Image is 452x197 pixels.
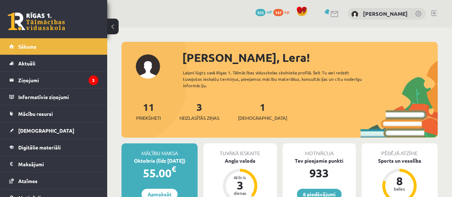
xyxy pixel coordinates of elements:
[9,55,98,72] a: Aktuāli
[9,122,98,139] a: [DEMOGRAPHIC_DATA]
[9,38,98,55] a: Sākums
[283,157,356,164] div: Tev pieejamie punkti
[284,9,289,15] span: xp
[18,110,53,117] span: Mācību resursi
[172,164,176,174] span: €
[362,157,438,164] div: Sports un veselība
[351,11,358,18] img: Lera Panteviča
[238,100,287,122] a: 1[DEMOGRAPHIC_DATA]
[203,157,277,164] div: Angļu valoda
[121,164,198,182] div: 55.00
[389,175,410,187] div: 8
[9,156,98,172] a: Maksājumi
[238,114,287,122] span: [DEMOGRAPHIC_DATA]
[18,60,35,67] span: Aktuāli
[363,10,408,17] a: [PERSON_NAME]
[9,105,98,122] a: Mācību resursi
[18,127,74,134] span: [DEMOGRAPHIC_DATA]
[267,9,272,15] span: mP
[18,43,36,50] span: Sākums
[273,9,283,16] span: 147
[179,114,219,122] span: Neizlasītās ziņas
[179,100,219,122] a: 3Neizlasītās ziņas
[283,143,356,157] div: Motivācija
[136,114,161,122] span: Priekšmeti
[18,178,38,184] span: Atzīmes
[18,72,98,88] legend: Ziņojumi
[229,175,251,179] div: Atlicis
[9,139,98,156] a: Digitālie materiāli
[283,164,356,182] div: 933
[229,191,251,195] div: dienas
[8,13,65,30] a: Rīgas 1. Tālmācības vidusskola
[18,89,98,105] legend: Informatīvie ziņojumi
[182,49,438,66] div: [PERSON_NAME], Lera!
[362,143,438,157] div: Pēdējā atzīme
[18,144,61,151] span: Digitālie materiāli
[121,143,198,157] div: Mācību maksa
[121,157,198,164] div: Oktobris (līdz [DATE])
[389,187,410,191] div: balles
[203,143,277,157] div: Tuvākā ieskaite
[273,9,293,15] a: 147 xp
[18,156,98,172] legend: Maksājumi
[229,179,251,191] div: 3
[136,100,161,122] a: 11Priekšmeti
[9,72,98,88] a: Ziņojumi3
[255,9,265,16] span: 933
[255,9,272,15] a: 933 mP
[89,75,98,85] i: 3
[9,173,98,189] a: Atzīmes
[183,69,373,89] div: Laipni lūgts savā Rīgas 1. Tālmācības vidusskolas skolnieka profilā. Šeit Tu vari redzēt tuvojošo...
[9,89,98,105] a: Informatīvie ziņojumi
